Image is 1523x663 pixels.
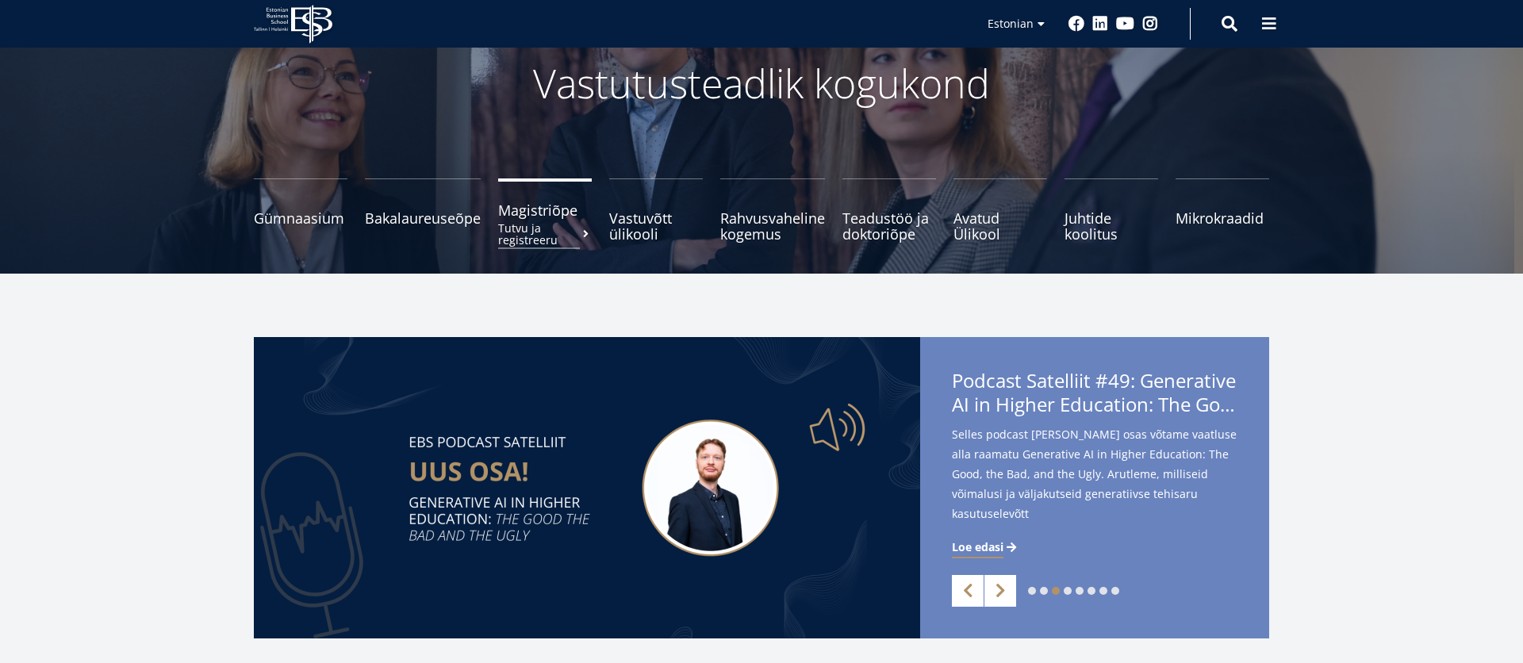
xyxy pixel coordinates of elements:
span: Avatud Ülikool [953,210,1047,242]
span: Mikrokraadid [1176,210,1269,226]
a: 7 [1099,587,1107,595]
a: Instagram [1142,16,1158,32]
a: 8 [1111,587,1119,595]
span: Vastuvõtt ülikooli [609,210,703,242]
a: 6 [1088,587,1095,595]
span: Loe edasi [952,539,1003,555]
a: Youtube [1116,16,1134,32]
span: Rahvusvaheline kogemus [720,210,825,242]
a: Vastuvõtt ülikooli [609,178,703,242]
span: Podcast Satelliit #49: Generative [952,369,1237,421]
a: 4 [1064,587,1072,595]
span: Bakalaureuseõpe [365,210,481,226]
a: Juhtide koolitus [1065,178,1158,242]
a: Next [984,575,1016,607]
p: Vastutusteadlik kogukond [341,59,1182,107]
span: Selles podcast [PERSON_NAME] osas võtame vaatluse alla raamatu Generative AI in Higher Education:... [952,424,1237,549]
a: Loe edasi [952,539,1019,555]
a: Rahvusvaheline kogemus [720,178,825,242]
span: Teadustöö ja doktoriõpe [842,210,936,242]
span: Gümnaasium [254,210,347,226]
a: Bakalaureuseõpe [365,178,481,242]
a: Previous [952,575,984,607]
a: Facebook [1068,16,1084,32]
a: 2 [1040,587,1048,595]
a: Avatud Ülikool [953,178,1047,242]
a: Mikrokraadid [1176,178,1269,242]
small: Tutvu ja registreeru [498,222,592,246]
a: 1 [1028,587,1036,595]
a: Teadustöö ja doktoriõpe [842,178,936,242]
a: 3 [1052,587,1060,595]
a: Linkedin [1092,16,1108,32]
a: MagistriõpeTutvu ja registreeru [498,178,592,242]
a: 5 [1076,587,1084,595]
span: AI in Higher Education: The Good, the Bad, and the Ugly [952,393,1237,416]
a: Gümnaasium [254,178,347,242]
img: satelliit 49 [254,337,920,638]
span: Magistriõpe [498,202,592,218]
span: Juhtide koolitus [1065,210,1158,242]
